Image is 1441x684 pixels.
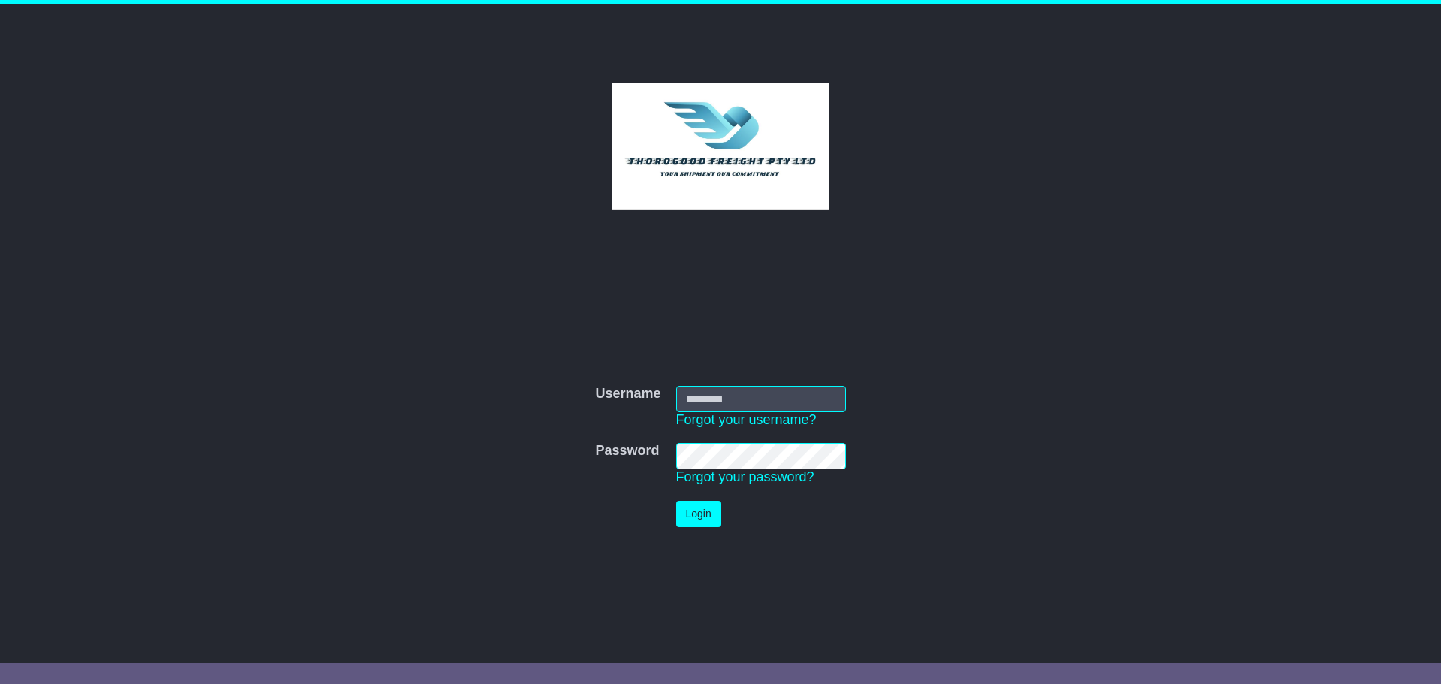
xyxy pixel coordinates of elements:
[676,469,814,484] a: Forgot your password?
[676,412,817,427] a: Forgot your username?
[612,83,830,210] img: Thorogood Freight Pty Ltd
[676,501,721,527] button: Login
[595,443,659,460] label: Password
[595,386,660,402] label: Username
